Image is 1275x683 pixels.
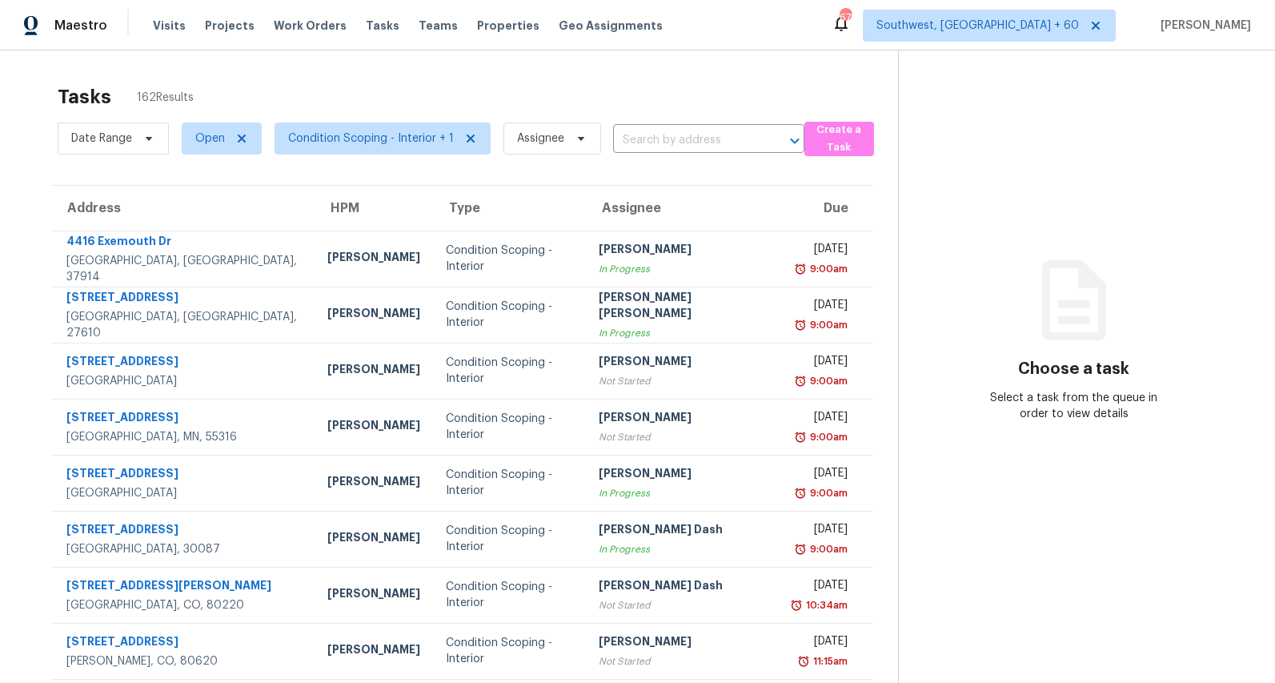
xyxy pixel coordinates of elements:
[812,121,866,158] span: Create a Task
[599,633,767,653] div: [PERSON_NAME]
[599,653,767,669] div: Not Started
[66,373,302,389] div: [GEOGRAPHIC_DATA]
[794,373,807,389] img: Overdue Alarm Icon
[807,261,848,277] div: 9:00am
[804,122,874,156] button: Create a Task
[794,317,807,333] img: Overdue Alarm Icon
[794,541,807,557] img: Overdue Alarm Icon
[599,241,767,261] div: [PERSON_NAME]
[599,325,767,341] div: In Progress
[51,186,315,231] th: Address
[599,429,767,445] div: Not Started
[792,297,848,317] div: [DATE]
[792,409,848,429] div: [DATE]
[66,597,302,613] div: [GEOGRAPHIC_DATA], CO, 80220
[599,353,767,373] div: [PERSON_NAME]
[153,18,186,34] span: Visits
[792,353,848,373] div: [DATE]
[66,521,302,541] div: [STREET_ADDRESS]
[327,249,420,269] div: [PERSON_NAME]
[366,20,399,31] span: Tasks
[137,90,194,106] span: 162 Results
[66,353,302,373] div: [STREET_ADDRESS]
[559,18,663,34] span: Geo Assignments
[446,635,573,667] div: Condition Scoping - Interior
[1154,18,1251,34] span: [PERSON_NAME]
[54,18,107,34] span: Maestro
[876,18,1079,34] span: Southwest, [GEOGRAPHIC_DATA] + 60
[419,18,458,34] span: Teams
[66,465,302,485] div: [STREET_ADDRESS]
[446,355,573,387] div: Condition Scoping - Interior
[599,521,767,541] div: [PERSON_NAME] Dash
[477,18,539,34] span: Properties
[71,131,132,147] span: Date Range
[807,429,848,445] div: 9:00am
[327,361,420,381] div: [PERSON_NAME]
[327,529,420,549] div: [PERSON_NAME]
[803,597,848,613] div: 10:34am
[586,186,780,231] th: Assignee
[792,633,848,653] div: [DATE]
[446,467,573,499] div: Condition Scoping - Interior
[66,289,302,309] div: [STREET_ADDRESS]
[807,485,848,501] div: 9:00am
[794,485,807,501] img: Overdue Alarm Icon
[599,577,767,597] div: [PERSON_NAME] Dash
[66,653,302,669] div: [PERSON_NAME], CO, 80620
[792,241,848,261] div: [DATE]
[784,130,806,152] button: Open
[780,186,872,231] th: Due
[599,409,767,429] div: [PERSON_NAME]
[66,233,302,253] div: 4416 Exemouth Dr
[66,633,302,653] div: [STREET_ADDRESS]
[327,585,420,605] div: [PERSON_NAME]
[797,653,810,669] img: Overdue Alarm Icon
[433,186,586,231] th: Type
[790,597,803,613] img: Overdue Alarm Icon
[613,128,760,153] input: Search by address
[66,541,302,557] div: [GEOGRAPHIC_DATA], 30087
[840,10,851,26] div: 675
[66,485,302,501] div: [GEOGRAPHIC_DATA]
[807,373,848,389] div: 9:00am
[66,309,302,341] div: [GEOGRAPHIC_DATA], [GEOGRAPHIC_DATA], 27610
[327,641,420,661] div: [PERSON_NAME]
[599,373,767,389] div: Not Started
[599,485,767,501] div: In Progress
[66,253,302,285] div: [GEOGRAPHIC_DATA], [GEOGRAPHIC_DATA], 37914
[599,597,767,613] div: Not Started
[446,523,573,555] div: Condition Scoping - Interior
[66,429,302,445] div: [GEOGRAPHIC_DATA], MN, 55316
[794,261,807,277] img: Overdue Alarm Icon
[792,521,848,541] div: [DATE]
[986,390,1161,422] div: Select a task from the queue in order to view details
[327,417,420,437] div: [PERSON_NAME]
[446,243,573,275] div: Condition Scoping - Interior
[599,541,767,557] div: In Progress
[446,411,573,443] div: Condition Scoping - Interior
[446,299,573,331] div: Condition Scoping - Interior
[205,18,255,34] span: Projects
[315,186,433,231] th: HPM
[792,465,848,485] div: [DATE]
[327,305,420,325] div: [PERSON_NAME]
[1018,361,1129,377] h3: Choose a task
[599,289,767,325] div: [PERSON_NAME] [PERSON_NAME]
[66,577,302,597] div: [STREET_ADDRESS][PERSON_NAME]
[792,577,848,597] div: [DATE]
[807,317,848,333] div: 9:00am
[274,18,347,34] span: Work Orders
[66,409,302,429] div: [STREET_ADDRESS]
[599,465,767,485] div: [PERSON_NAME]
[327,473,420,493] div: [PERSON_NAME]
[810,653,848,669] div: 11:15am
[288,131,454,147] span: Condition Scoping - Interior + 1
[446,579,573,611] div: Condition Scoping - Interior
[58,89,111,105] h2: Tasks
[807,541,848,557] div: 9:00am
[794,429,807,445] img: Overdue Alarm Icon
[599,261,767,277] div: In Progress
[195,131,225,147] span: Open
[517,131,564,147] span: Assignee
